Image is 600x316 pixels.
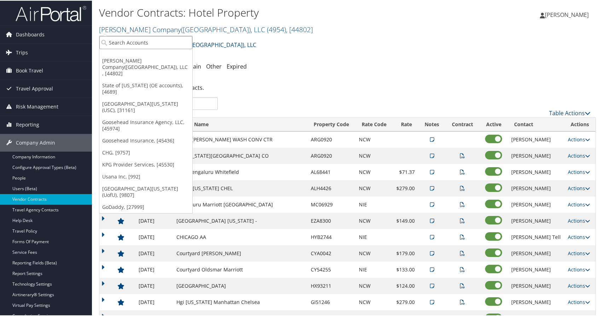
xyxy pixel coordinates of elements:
input: Search Accounts [99,35,192,48]
td: NCW [355,277,393,293]
td: $179.00 [393,245,418,261]
th: Notes: activate to sort column ascending [418,117,445,131]
th: Hotel Name: activate to sort column ascending [173,117,307,131]
td: [PERSON_NAME] [508,196,564,212]
a: [PERSON_NAME] Company([GEOGRAPHIC_DATA]), LLC [99,24,313,34]
td: ARG0920 [307,147,355,163]
td: $133.00 [393,261,418,277]
td: NCW [355,212,393,228]
td: Aloft Bengaluru Whitefield [173,163,307,180]
a: [GEOGRAPHIC_DATA][US_STATE] (USC), [31161] [99,97,192,116]
td: $149.00 [393,212,418,228]
div: There are contracts. [99,77,596,96]
span: [PERSON_NAME] [545,10,589,18]
span: , [ 44802 ] [286,24,313,34]
th: Actions [564,117,595,131]
td: NCW [355,163,393,180]
td: $124.00 [393,277,418,293]
a: Actions [568,265,590,272]
td: [PERSON_NAME] [508,163,564,180]
th: Rate: activate to sort column ascending [393,117,418,131]
a: Actions [568,282,590,288]
td: [PERSON_NAME] [508,212,564,228]
td: NIE [355,228,393,245]
a: [GEOGRAPHIC_DATA][US_STATE] (UofU), [9807] [99,182,192,200]
a: State of [US_STATE] (OE accounts), [4689] [99,79,192,97]
td: [DATE] [135,261,173,277]
a: Actions [568,200,590,207]
a: Expired [227,62,247,70]
img: airportal-logo.png [16,5,86,21]
td: Courtyard [PERSON_NAME] [173,245,307,261]
span: ( 4954 ) [267,24,286,34]
span: Risk Management [16,97,58,115]
td: Bengaluru Marriott [GEOGRAPHIC_DATA] [173,196,307,212]
th: Contract: activate to sort column ascending [445,117,479,131]
td: [DATE] [135,277,173,293]
a: Actions [568,152,590,158]
td: [PERSON_NAME] [508,180,564,196]
span: Book Travel [16,61,43,79]
td: HYB2744 [307,228,355,245]
td: AL68441 [307,163,355,180]
th: Contact: activate to sort column ascending [508,117,564,131]
a: Actions [568,168,590,175]
td: NIE [355,261,393,277]
td: GI51246 [307,293,355,310]
a: KPG Provider Services, [45530] [99,158,192,170]
td: ARG0920 [307,131,355,147]
td: EZA8300 [307,212,355,228]
a: Goosehead Insurance Agency, LLC, [45974] [99,116,192,134]
a: Goosehead Insurance, [45436] [99,134,192,146]
a: Usana Inc, [992] [99,170,192,182]
a: Other [206,62,222,70]
span: Reporting [16,115,39,133]
td: NCW [355,131,393,147]
td: ALOFT [US_STATE] CHEL [173,180,307,196]
td: [DATE] [135,212,173,228]
a: Actions [568,184,590,191]
td: NCW [355,293,393,310]
a: Table Actions [549,109,590,116]
a: CHG, [9757] [99,146,192,158]
td: [PERSON_NAME] [508,147,564,163]
a: Actions [568,217,590,223]
td: NCW [355,180,393,196]
th: Property Code: activate to sort column ascending [307,117,355,131]
th: Rate Code: activate to sort column ascending [355,117,393,131]
td: Courtyard Oldsmar Marriott [173,261,307,277]
td: [GEOGRAPHIC_DATA] [US_STATE] - [173,212,307,228]
td: [PERSON_NAME] [508,131,564,147]
td: ALH4426 [307,180,355,196]
th: Active: activate to sort column ascending [479,117,507,131]
span: Company Admin [16,133,55,151]
a: GoDaddy, [27999] [99,200,192,212]
td: CY54255 [307,261,355,277]
td: [PERSON_NAME] [508,245,564,261]
td: [PERSON_NAME] [508,261,564,277]
h1: Vendor Contracts: Hotel Property [99,5,430,19]
td: HX93211 [307,277,355,293]
td: Hgi [US_STATE] Manhattan Chelsea [173,293,307,310]
td: $279.00 [393,293,418,310]
a: Actions [568,249,590,256]
a: Actions [568,135,590,142]
span: Trips [16,43,28,61]
td: NIE [355,196,393,212]
td: [DATE] [135,228,173,245]
td: [PERSON_NAME] [508,293,564,310]
td: $279.00 [393,180,418,196]
a: [PERSON_NAME] [540,4,596,25]
td: [PERSON_NAME] Tell [508,228,564,245]
td: AC [US_STATE][GEOGRAPHIC_DATA] CO [173,147,307,163]
td: [DATE] [135,245,173,261]
td: NCW [355,147,393,163]
td: CHICAGO AA [173,228,307,245]
td: NCW [355,245,393,261]
span: Travel Approval [16,79,53,97]
td: AC BY [PERSON_NAME] WASH CONV CTR [173,131,307,147]
td: [DATE] [135,293,173,310]
td: [PERSON_NAME] [508,277,564,293]
a: [PERSON_NAME] Company([GEOGRAPHIC_DATA]), LLC , [44802] [99,54,192,79]
a: Actions [568,298,590,305]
